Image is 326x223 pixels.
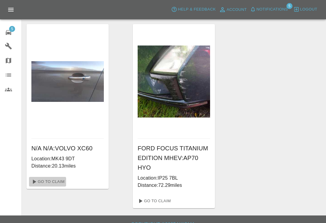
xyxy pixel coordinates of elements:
p: Location: IP25 7BL [138,174,210,182]
a: Go To Claim [135,196,172,206]
button: Logout [292,5,319,14]
button: Notifications [248,5,289,14]
h6: FORD FOCUS TITANIUM EDITION MHEV : AP70 HYO [138,143,210,172]
span: Notifications [257,6,288,13]
p: Distance: 72.29 miles [138,182,210,189]
h6: N/A N/A : VOLVO XC60 [31,143,104,153]
span: Account [227,6,247,13]
span: 5 [286,3,292,9]
span: 5 [9,26,15,32]
button: Open drawer [4,2,18,17]
a: Account [217,5,248,14]
p: Location: MK43 9DT [31,155,104,162]
button: Help & Feedback [170,5,217,14]
p: Distance: 20.13 miles [31,162,104,170]
span: Logout [300,6,317,13]
a: Go To Claim [29,177,66,187]
span: Help & Feedback [178,6,216,13]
